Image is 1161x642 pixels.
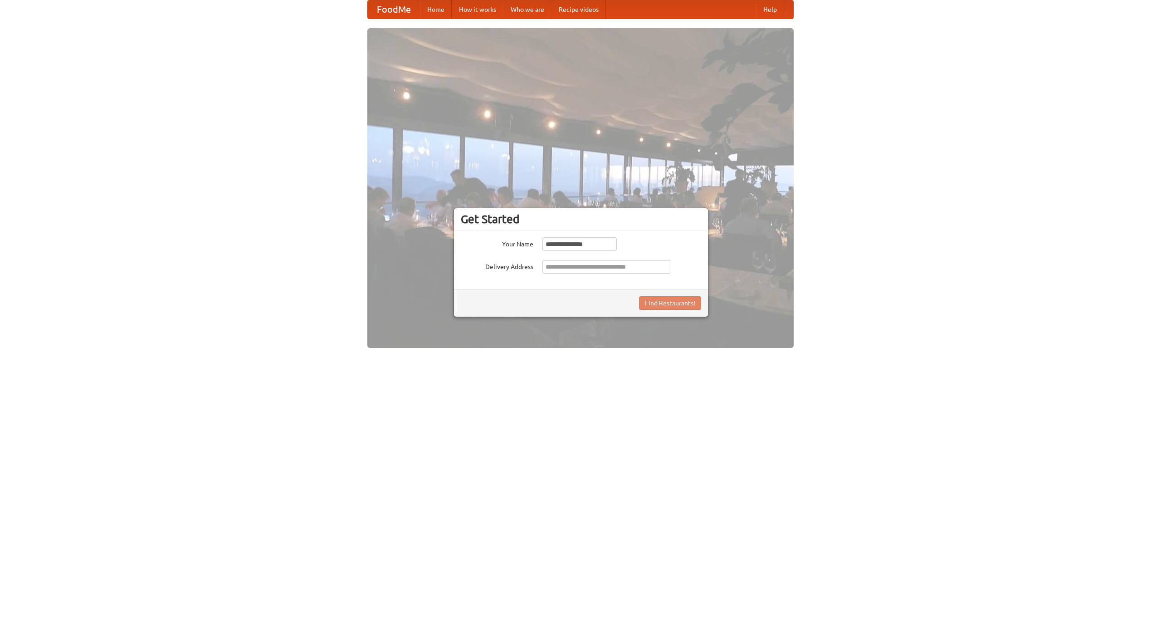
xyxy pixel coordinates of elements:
h3: Get Started [461,212,701,226]
label: Delivery Address [461,260,533,271]
a: How it works [452,0,503,19]
a: Who we are [503,0,551,19]
a: Recipe videos [551,0,606,19]
a: FoodMe [368,0,420,19]
a: Help [756,0,784,19]
label: Your Name [461,237,533,249]
a: Home [420,0,452,19]
button: Find Restaurants! [639,296,701,310]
